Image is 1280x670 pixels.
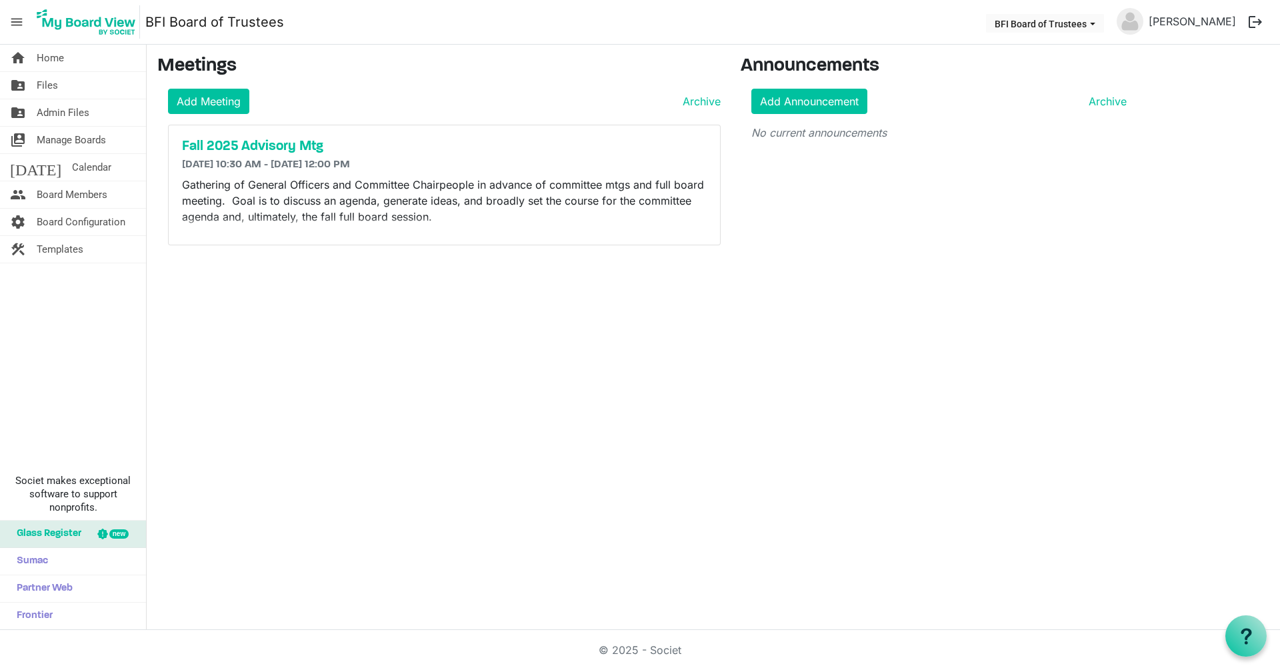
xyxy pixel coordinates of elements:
a: Add Announcement [751,89,867,114]
span: construction [10,236,26,263]
span: folder_shared [10,72,26,99]
span: Board Members [37,181,107,208]
p: No current announcements [751,125,1127,141]
div: new [109,529,129,539]
a: BFI Board of Trustees [145,9,284,35]
a: Fall 2025 Advisory Mtg [182,139,707,155]
button: logout [1241,8,1269,36]
span: settings [10,209,26,235]
span: Glass Register [10,521,81,547]
span: Templates [37,236,83,263]
a: Archive [1083,93,1127,109]
span: Admin Files [37,99,89,126]
span: Manage Boards [37,127,106,153]
a: Archive [677,93,721,109]
span: Board Configuration [37,209,125,235]
span: people [10,181,26,208]
h6: [DATE] 10:30 AM - [DATE] 12:00 PM [182,159,707,171]
button: BFI Board of Trustees dropdownbutton [986,14,1104,33]
span: menu [4,9,29,35]
img: My Board View Logo [33,5,140,39]
span: Partner Web [10,575,73,602]
span: folder_shared [10,99,26,126]
span: home [10,45,26,71]
span: Calendar [72,154,111,181]
img: no-profile-picture.svg [1117,8,1143,35]
span: [DATE] [10,154,61,181]
span: Societ makes exceptional software to support nonprofits. [6,474,140,514]
span: Sumac [10,548,48,575]
span: Frontier [10,603,53,629]
a: My Board View Logo [33,5,145,39]
a: Add Meeting [168,89,249,114]
a: [PERSON_NAME] [1143,8,1241,35]
a: © 2025 - Societ [599,643,681,657]
span: Files [37,72,58,99]
h3: Meetings [157,55,721,78]
p: Gathering of General Officers and Committee Chairpeople in advance of committee mtgs and full boa... [182,177,707,225]
span: switch_account [10,127,26,153]
span: Home [37,45,64,71]
h3: Announcements [741,55,1137,78]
